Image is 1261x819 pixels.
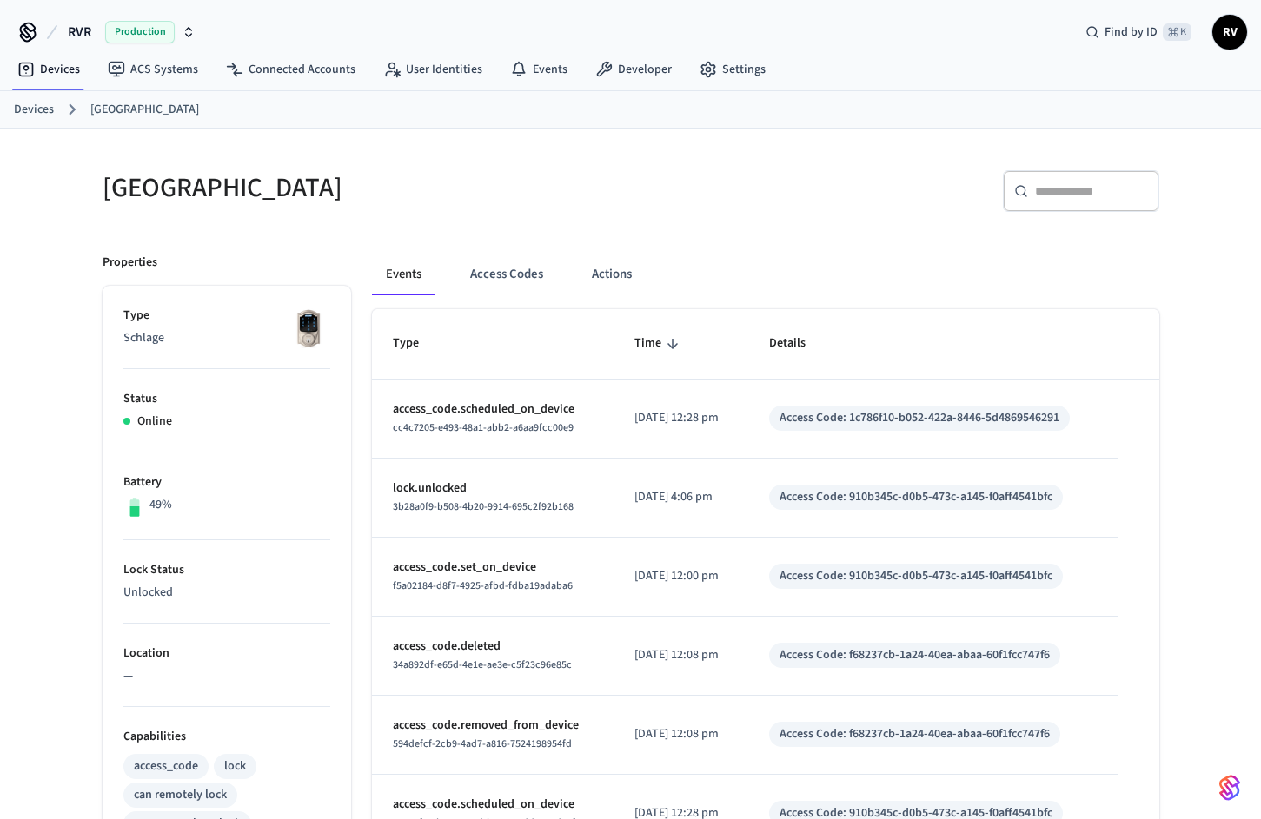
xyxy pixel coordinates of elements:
[90,101,199,119] a: [GEOGRAPHIC_DATA]
[123,307,330,325] p: Type
[372,254,435,295] button: Events
[1072,17,1205,48] div: Find by ID⌘ K
[581,54,686,85] a: Developer
[123,644,330,663] p: Location
[123,473,330,492] p: Battery
[123,667,330,685] p: —
[1219,774,1240,802] img: SeamLogoGradient.69752ec5.svg
[496,54,581,85] a: Events
[393,420,574,435] span: cc4c7205-e493-48a1-abb2-a6aa9fcc00e9
[393,330,441,357] span: Type
[123,329,330,347] p: Schlage
[769,330,828,357] span: Details
[393,558,594,577] p: access_code.set_on_device
[123,390,330,408] p: Status
[137,413,172,431] p: Online
[578,254,646,295] button: Actions
[123,561,330,579] p: Lock Status
[634,646,727,664] p: [DATE] 12:08 pm
[634,488,727,506] p: [DATE] 4:06 pm
[103,170,621,206] h5: [GEOGRAPHIC_DATA]
[686,54,780,85] a: Settings
[1212,15,1247,50] button: RV
[780,488,1052,506] div: Access Code: 910b345c-d0b5-473c-a145-f0aff4541bfc
[393,479,594,498] p: lock.unlocked
[393,499,574,514] span: 3b28a0f9-b508-4b20-9914-695c2f92b168
[393,400,594,419] p: access_code.scheduled_on_device
[94,54,212,85] a: ACS Systems
[123,728,330,746] p: Capabilities
[393,637,594,656] p: access_code.deleted
[393,736,572,751] span: 594defcf-2cb9-4ad7-a816-7524198954fd
[634,409,727,427] p: [DATE] 12:28 pm
[1105,23,1158,41] span: Find by ID
[634,330,684,357] span: Time
[634,725,727,743] p: [DATE] 12:08 pm
[149,496,172,514] p: 49%
[780,409,1059,427] div: Access Code: 1c786f10-b052-422a-8446-5d4869546291
[634,567,727,585] p: [DATE] 12:00 pm
[287,307,330,350] img: Schlage Sense Smart Deadbolt with Camelot Trim, Front
[134,786,227,804] div: can remotely lock
[105,21,175,43] span: Production
[369,54,496,85] a: User Identities
[1214,17,1245,48] span: RV
[393,717,594,735] p: access_code.removed_from_device
[3,54,94,85] a: Devices
[780,725,1050,743] div: Access Code: f68237cb-1a24-40ea-abaa-60f1fcc747f6
[68,22,91,43] span: RVR
[780,646,1050,664] div: Access Code: f68237cb-1a24-40ea-abaa-60f1fcc747f6
[456,254,557,295] button: Access Codes
[393,578,573,593] span: f5a02184-d8f7-4925-afbd-fdba19adaba6
[780,567,1052,585] div: Access Code: 910b345c-d0b5-473c-a145-f0aff4541bfc
[393,796,594,814] p: access_code.scheduled_on_device
[123,584,330,602] p: Unlocked
[212,54,369,85] a: Connected Accounts
[103,254,157,272] p: Properties
[14,101,54,119] a: Devices
[372,254,1159,295] div: ant example
[134,757,198,776] div: access_code
[224,757,246,776] div: lock
[393,657,572,672] span: 34a892df-e65d-4e1e-ae3e-c5f23c96e85c
[1163,23,1191,41] span: ⌘ K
